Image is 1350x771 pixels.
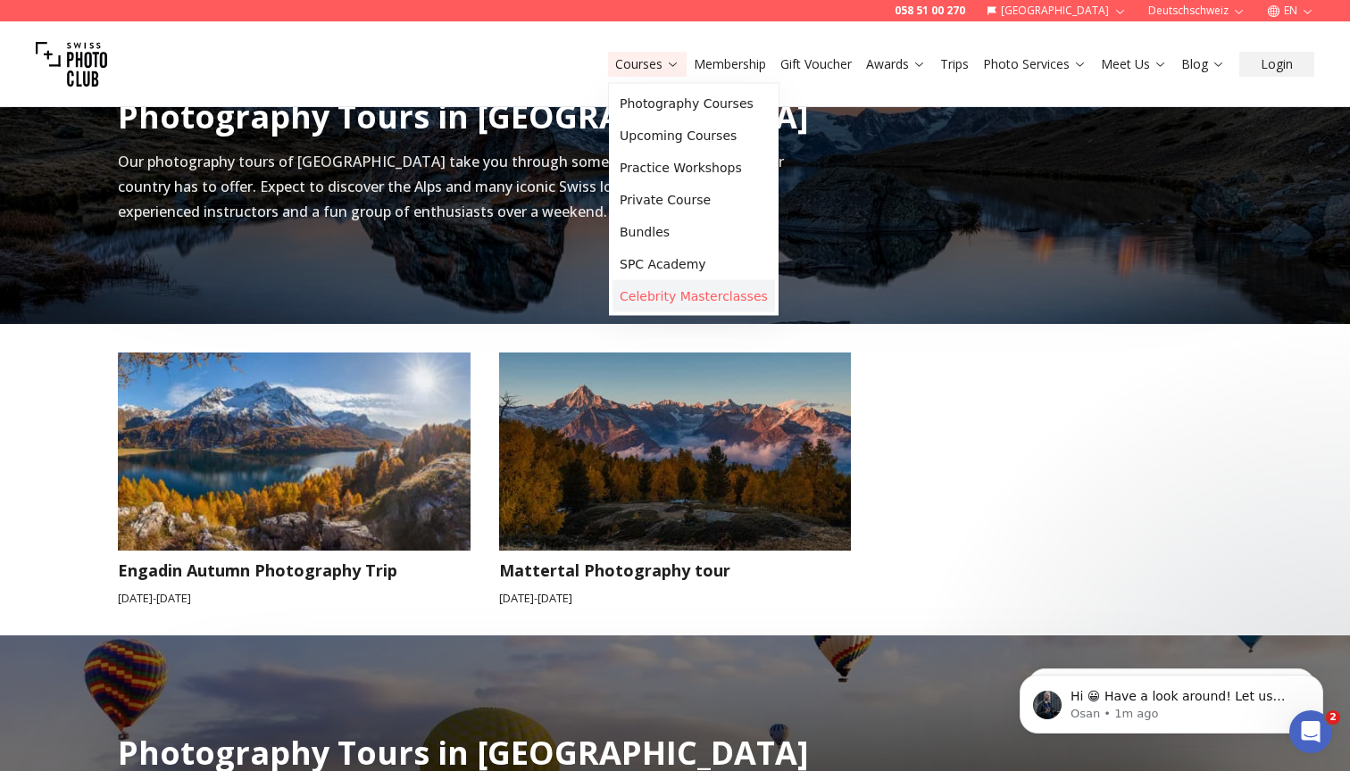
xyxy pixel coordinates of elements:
iframe: Intercom notifications message [993,637,1350,762]
a: Gift Voucher [780,55,852,73]
button: Login [1239,52,1314,77]
a: Blog [1181,55,1225,73]
button: Photo Services [976,52,1094,77]
small: [DATE] - [DATE] [118,590,471,607]
img: Engadin Autumn Photography Trip [100,343,487,560]
a: Meet Us [1101,55,1167,73]
h2: Photography Tours in [GEOGRAPHIC_DATA] [118,99,809,135]
a: Upcoming Courses [612,120,775,152]
a: 058 51 00 270 [895,4,965,18]
a: Private Course [612,184,775,216]
a: SPC Academy [612,248,775,280]
span: Our photography tours of [GEOGRAPHIC_DATA] take you through some of our favorite places our count... [118,152,784,221]
span: 2 [1326,710,1340,725]
h3: Mattertal Photography tour [499,558,852,583]
a: Photo Services [983,55,1087,73]
button: Blog [1174,52,1232,77]
button: Membership [687,52,773,77]
button: Meet Us [1094,52,1174,77]
button: Trips [933,52,976,77]
a: Courses [615,55,679,73]
small: [DATE] - [DATE] [499,590,852,607]
button: Awards [859,52,933,77]
h3: Engadin Autumn Photography Trip [118,558,471,583]
a: Bundles [612,216,775,248]
img: Swiss photo club [36,29,107,100]
button: Courses [608,52,687,77]
a: Practice Workshops [612,152,775,184]
button: Gift Voucher [773,52,859,77]
a: Photography Courses [612,87,775,120]
iframe: Intercom live chat [1289,710,1332,753]
h2: Photography Tours in [GEOGRAPHIC_DATA] [118,735,809,771]
a: Awards [866,55,926,73]
a: Membership [694,55,766,73]
img: Mattertal Photography tour [481,343,869,560]
a: Mattertal Photography tourMattertal Photography tour[DATE]-[DATE] [499,352,852,607]
a: Engadin Autumn Photography TripEngadin Autumn Photography Trip[DATE]-[DATE] [118,352,471,607]
a: Trips [940,55,969,73]
a: Celebrity Masterclasses [612,280,775,312]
